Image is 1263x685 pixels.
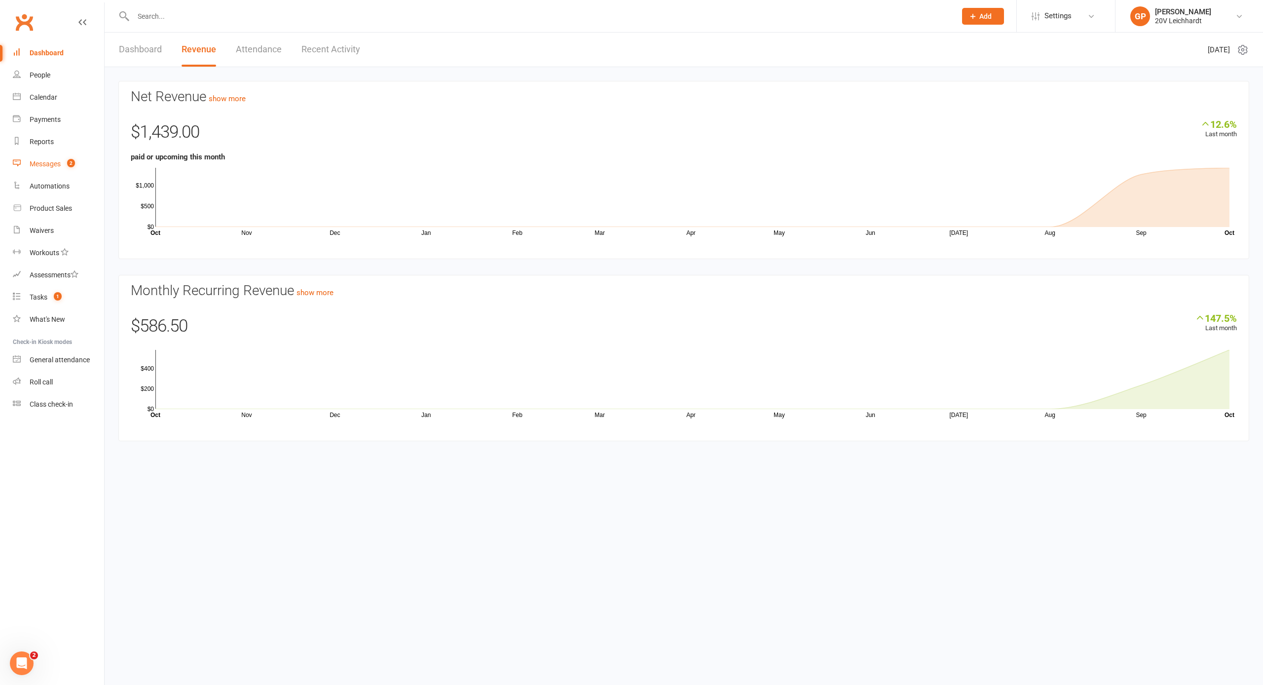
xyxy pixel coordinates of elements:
a: Dashboard [119,33,162,67]
div: Dashboard [30,49,64,57]
a: People [13,64,104,86]
span: 2 [67,159,75,167]
a: Revenue [182,33,216,67]
a: Class kiosk mode [13,393,104,416]
div: 12.6% [1200,118,1237,129]
h3: Monthly Recurring Revenue [131,283,1237,299]
strong: paid or upcoming this month [131,152,225,161]
div: General attendance [30,356,90,364]
div: Product Sales [30,204,72,212]
button: Add [962,8,1004,25]
a: Reports [13,131,104,153]
div: [PERSON_NAME] [1155,7,1211,16]
input: Search... [130,9,949,23]
div: Automations [30,182,70,190]
a: show more [209,94,246,103]
div: Tasks [30,293,47,301]
div: $1,439.00 [131,118,1237,151]
div: Calendar [30,93,57,101]
a: Waivers [13,220,104,242]
div: Payments [30,115,61,123]
div: Messages [30,160,61,168]
div: GP [1130,6,1150,26]
div: $586.50 [131,312,1237,345]
a: Roll call [13,371,104,393]
div: Roll call [30,378,53,386]
a: Attendance [236,33,282,67]
span: Add [979,12,992,20]
a: Clubworx [12,10,37,35]
div: Workouts [30,249,59,257]
a: Calendar [13,86,104,109]
span: 1 [54,292,62,301]
div: Waivers [30,227,54,234]
div: 147.5% [1195,312,1237,323]
div: 20V Leichhardt [1155,16,1211,25]
div: People [30,71,50,79]
a: Automations [13,175,104,197]
a: show more [297,288,334,297]
span: 2 [30,651,38,659]
a: Payments [13,109,104,131]
div: Last month [1200,118,1237,140]
span: Settings [1044,5,1072,27]
iframe: Intercom live chat [10,651,34,675]
a: Messages 2 [13,153,104,175]
div: Last month [1195,312,1237,334]
div: Reports [30,138,54,146]
div: Class check-in [30,400,73,408]
a: Dashboard [13,42,104,64]
a: General attendance kiosk mode [13,349,104,371]
div: What's New [30,315,65,323]
a: Product Sales [13,197,104,220]
span: [DATE] [1208,44,1230,56]
h3: Net Revenue [131,89,1237,105]
div: Assessments [30,271,78,279]
a: Assessments [13,264,104,286]
a: What's New [13,308,104,331]
a: Recent Activity [301,33,360,67]
a: Tasks 1 [13,286,104,308]
a: Workouts [13,242,104,264]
